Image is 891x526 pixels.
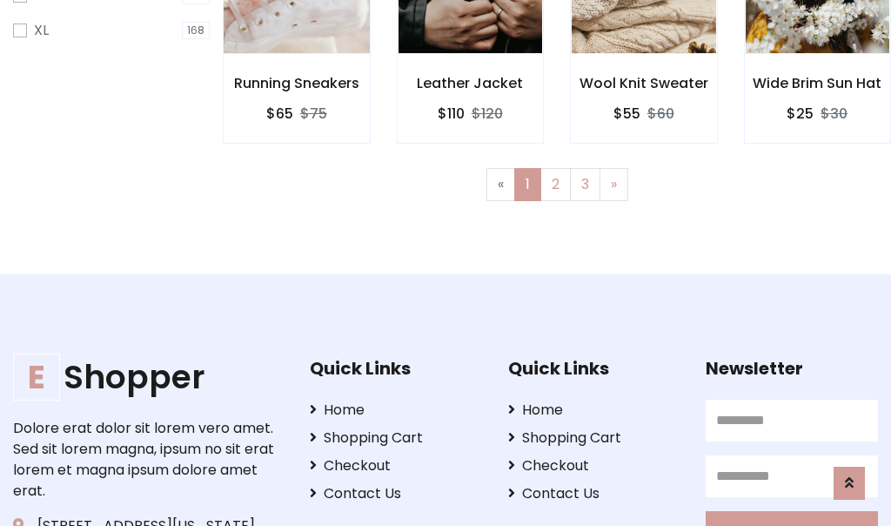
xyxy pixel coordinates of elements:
[13,354,60,401] span: E
[514,168,541,201] a: 1
[224,75,370,91] h6: Running Sneakers
[266,105,293,122] h6: $65
[508,428,680,448] a: Shopping Cart
[706,358,878,379] h5: Newsletter
[600,168,628,201] a: Next
[613,105,640,122] h6: $55
[13,358,283,397] h1: Shopper
[821,104,847,124] del: $30
[508,400,680,421] a: Home
[398,75,544,91] h6: Leather Jacket
[310,428,482,448] a: Shopping Cart
[508,358,680,379] h5: Quick Links
[611,174,617,194] span: »
[472,104,503,124] del: $120
[310,483,482,504] a: Contact Us
[310,358,482,379] h5: Quick Links
[300,104,327,124] del: $75
[647,104,674,124] del: $60
[508,483,680,504] a: Contact Us
[236,168,878,201] nav: Page navigation
[508,455,680,476] a: Checkout
[13,358,283,397] a: EShopper
[571,75,717,91] h6: Wool Knit Sweater
[745,75,891,91] h6: Wide Brim Sun Hat
[13,418,283,502] p: Dolore erat dolor sit lorem vero amet. Sed sit lorem magna, ipsum no sit erat lorem et magna ipsu...
[540,168,571,201] a: 2
[34,20,49,41] label: XL
[787,105,814,122] h6: $25
[182,22,210,39] span: 168
[310,400,482,421] a: Home
[570,168,600,201] a: 3
[438,105,465,122] h6: $110
[310,455,482,476] a: Checkout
